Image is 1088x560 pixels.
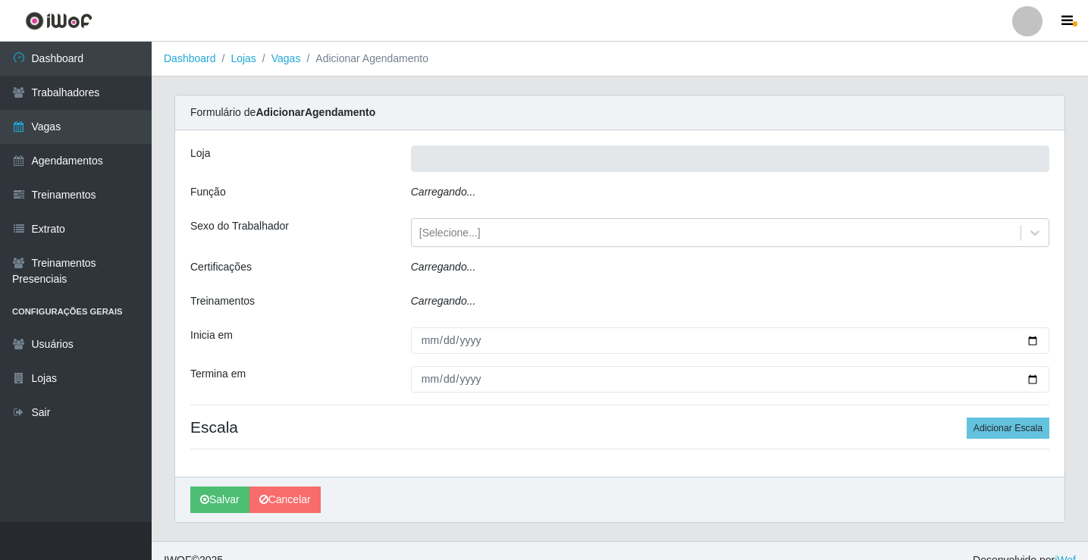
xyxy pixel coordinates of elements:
[190,418,1049,436] h4: Escala
[190,184,226,200] label: Função
[411,186,476,198] i: Carregando...
[190,486,249,513] button: Salvar
[249,486,321,513] a: Cancelar
[190,366,246,382] label: Termina em
[271,52,301,64] a: Vagas
[25,11,92,30] img: CoreUI Logo
[300,51,428,67] li: Adicionar Agendamento
[411,327,1049,354] input: 00/00/0000
[175,95,1064,130] div: Formulário de
[190,218,289,234] label: Sexo do Trabalhador
[411,261,476,273] i: Carregando...
[419,225,481,241] div: [Selecione...]
[230,52,256,64] a: Lojas
[967,418,1049,439] button: Adicionar Escala
[164,52,216,64] a: Dashboard
[411,295,476,307] i: Carregando...
[256,106,375,118] strong: Adicionar Agendamento
[411,366,1049,393] input: 00/00/0000
[190,145,210,161] label: Loja
[190,327,233,343] label: Inicia em
[152,42,1088,77] nav: breadcrumb
[190,293,255,309] label: Treinamentos
[190,259,252,275] label: Certificações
